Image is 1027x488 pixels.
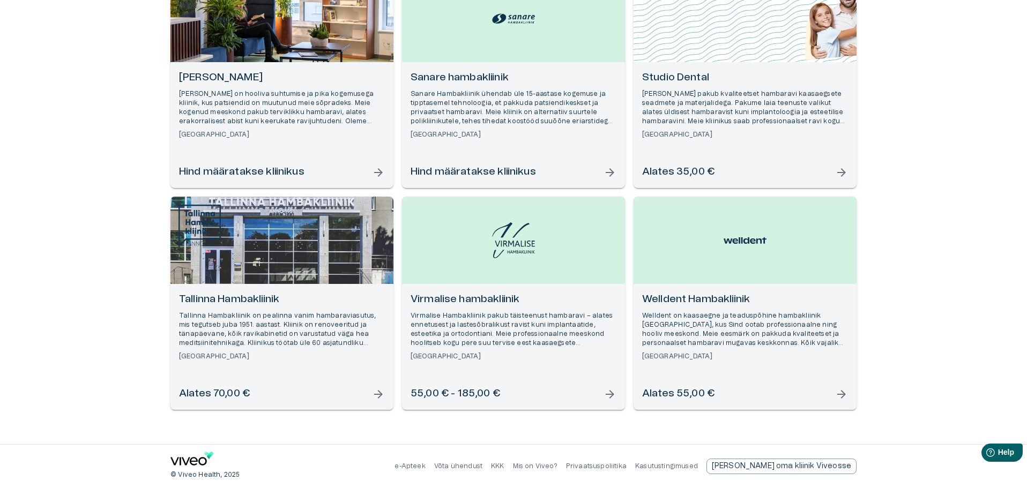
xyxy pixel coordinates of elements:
[835,388,848,401] span: arrow_forward
[943,439,1027,469] iframe: Help widget launcher
[712,461,851,472] p: [PERSON_NAME] oma kliinik Viveosse
[434,462,482,471] p: Võta ühendust
[835,166,848,179] span: arrow_forward
[372,166,385,179] span: arrow_forward
[179,89,385,126] p: [PERSON_NAME] on hooliva suhtumise ja pika kogemusega kliinik, kus patsiendid on muutunud meie sõ...
[179,352,385,361] h6: [GEOGRAPHIC_DATA]
[724,232,766,249] img: Welldent Hambakliinik logo
[642,292,848,307] h6: Welldent Hambakliinik
[411,311,616,348] p: Virmalise Hambakliinik pakub täisteenust hambaravi – alates ennetusest ja lastesõbralikust ravist...
[179,292,385,307] h6: Tallinna Hambakliinik
[411,387,500,401] h6: 55,00 € - 185,00 €
[492,222,535,258] img: Virmalise hambakliinik logo
[642,352,848,361] h6: [GEOGRAPHIC_DATA]
[402,197,625,410] a: Open selected supplier available booking dates
[411,352,616,361] h6: [GEOGRAPHIC_DATA]
[642,130,848,139] h6: [GEOGRAPHIC_DATA]
[170,470,240,479] p: © Viveo Health, 2025
[179,165,304,179] h6: Hind määratakse kliinikus
[411,71,616,85] h6: Sanare hambakliinik
[642,165,715,179] h6: Alates 35,00 €
[706,459,857,474] div: [PERSON_NAME] oma kliinik Viveosse
[170,197,393,410] a: Open selected supplier available booking dates
[492,11,535,26] img: Sanare hambakliinik logo
[372,388,385,401] span: arrow_forward
[642,89,848,126] p: [PERSON_NAME] pakub kvaliteetset hambaravi kaasaegsete seadmete ja materjalidega. Pakume laia tee...
[179,71,385,85] h6: [PERSON_NAME]
[566,463,627,469] a: Privaatsuspoliitika
[411,89,616,126] p: Sanare Hambakliinik ühendab üle 15-aastase kogemuse ja tipptasemel tehnoloogia, et pakkuda patsie...
[179,311,385,348] p: Tallinna Hambakliinik on pealinna vanim hambaraviasutus, mis tegutseb juba 1951. aastast. Kliinik...
[635,463,698,469] a: Kasutustingimused
[411,165,536,179] h6: Hind määratakse kliinikus
[634,197,857,410] a: Open selected supplier available booking dates
[179,130,385,139] h6: [GEOGRAPHIC_DATA]
[642,71,848,85] h6: Studio Dental
[706,459,857,474] a: Send email to partnership request to viveo
[179,387,250,401] h6: Alates 70,00 €
[411,292,616,307] h6: Virmalise hambakliinik
[642,311,848,348] p: Welldent on kaasaegne ja teaduspõhine hambakliinik [GEOGRAPHIC_DATA], kus Sind ootab professionaa...
[491,463,504,469] a: KKK
[604,166,616,179] span: arrow_forward
[604,388,616,401] span: arrow_forward
[411,130,616,139] h6: [GEOGRAPHIC_DATA]
[178,205,221,247] img: Tallinna Hambakliinik logo
[642,387,715,401] h6: Alates 55,00 €
[170,452,213,469] a: Navigate to home page
[513,462,557,471] p: Mis on Viveo?
[395,463,425,469] a: e-Apteek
